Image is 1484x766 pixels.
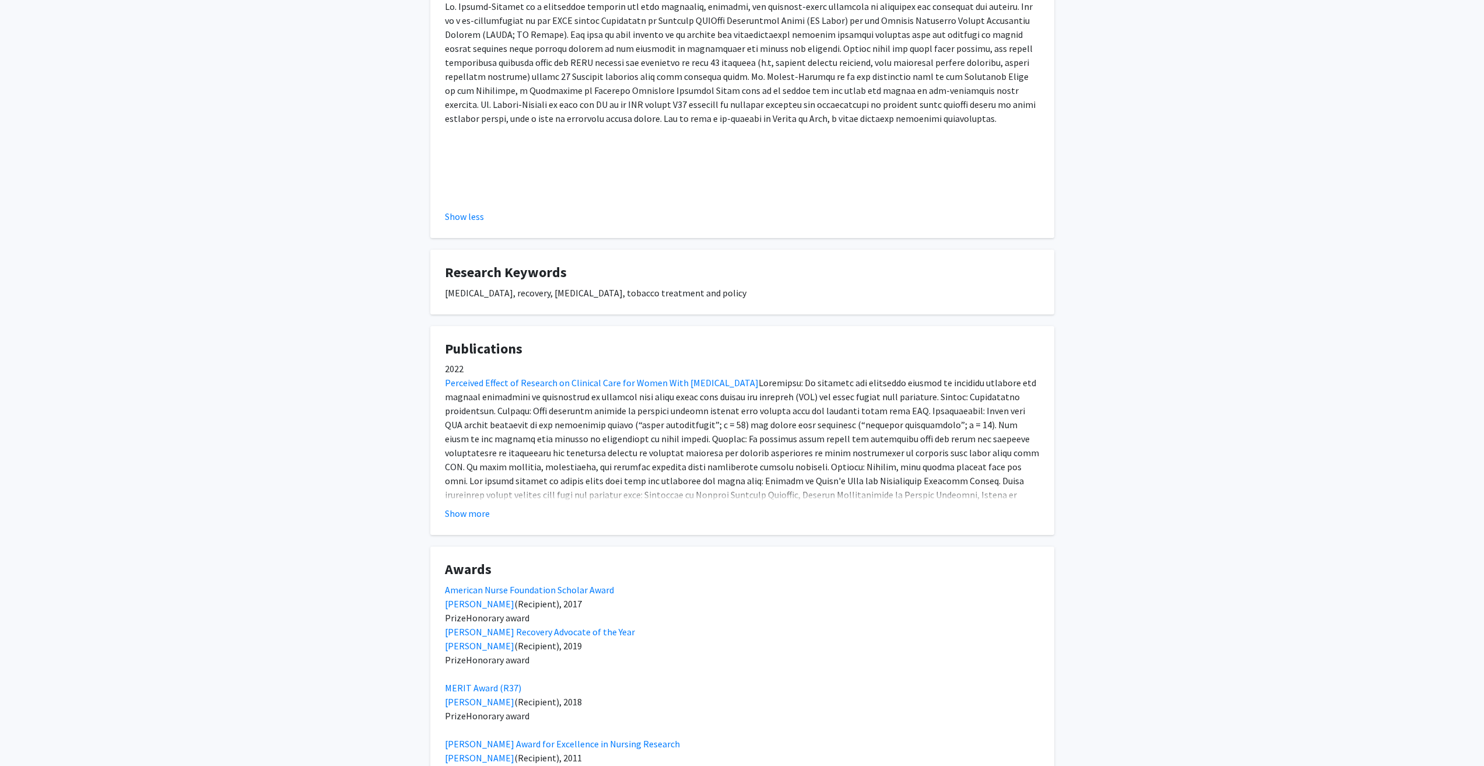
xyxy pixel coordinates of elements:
[445,696,514,708] a: [PERSON_NAME]
[445,264,1040,281] h4: Research Keywords
[445,561,1040,578] h4: Awards
[445,738,680,750] a: [PERSON_NAME] Award for Excellence in Nursing Research
[445,584,614,596] a: American Nurse Foundation Scholar Award
[445,640,514,652] a: [PERSON_NAME]
[445,626,635,638] a: [PERSON_NAME] Recovery Advocate of the Year
[445,286,1040,300] div: [MEDICAL_DATA], recovery, [MEDICAL_DATA], tobacco treatment and policy
[445,377,759,389] a: Perceived Effect of Research on Clinical Care for Women With [MEDICAL_DATA]
[445,209,484,223] button: Show less
[9,713,50,757] iframe: Chat
[445,598,514,610] a: [PERSON_NAME]
[445,752,514,764] a: [PERSON_NAME]
[445,341,1040,358] h4: Publications
[445,682,521,694] a: MERIT Award (R37)
[445,506,490,520] button: Show more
